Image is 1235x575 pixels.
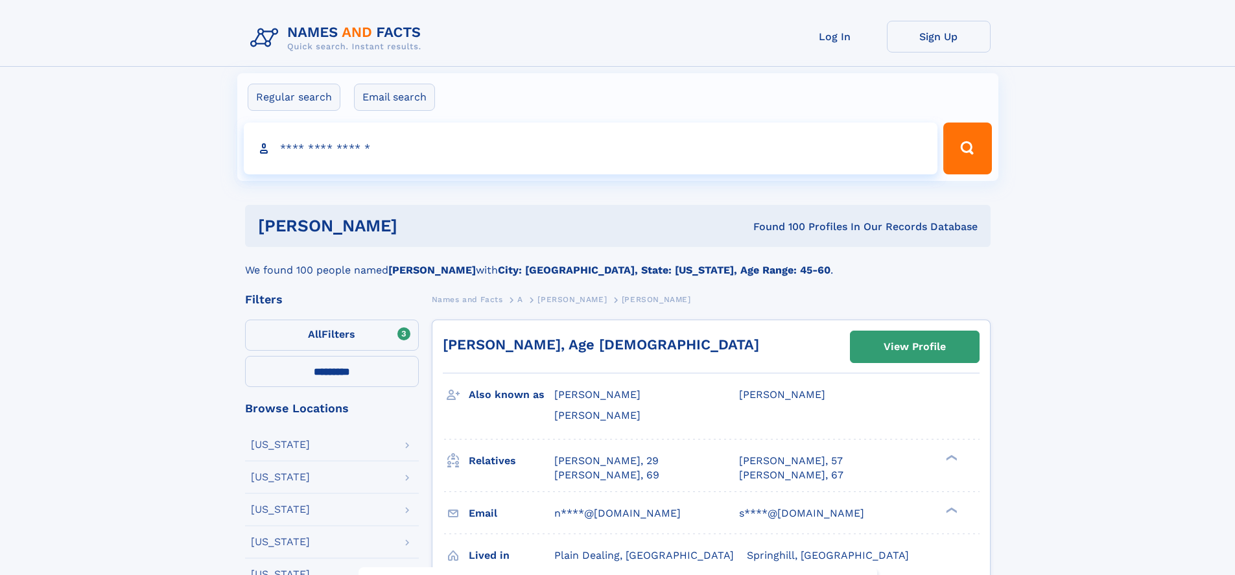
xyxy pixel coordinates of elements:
[388,264,476,276] b: [PERSON_NAME]
[251,537,310,547] div: [US_STATE]
[554,454,659,468] a: [PERSON_NAME], 29
[851,331,979,362] a: View Profile
[739,468,843,482] a: [PERSON_NAME], 67
[245,21,432,56] img: Logo Names and Facts
[443,336,759,353] a: [PERSON_NAME], Age [DEMOGRAPHIC_DATA]
[887,21,991,53] a: Sign Up
[739,388,825,401] span: [PERSON_NAME]
[251,440,310,450] div: [US_STATE]
[244,123,938,174] input: search input
[354,84,435,111] label: Email search
[248,84,340,111] label: Regular search
[258,218,576,234] h1: [PERSON_NAME]
[554,388,641,401] span: [PERSON_NAME]
[783,21,887,53] a: Log In
[554,409,641,421] span: [PERSON_NAME]
[469,545,554,567] h3: Lived in
[537,295,607,304] span: [PERSON_NAME]
[308,328,322,340] span: All
[517,291,523,307] a: A
[469,502,554,524] h3: Email
[517,295,523,304] span: A
[622,295,691,304] span: [PERSON_NAME]
[739,454,843,468] a: [PERSON_NAME], 57
[554,468,659,482] a: [PERSON_NAME], 69
[432,291,503,307] a: Names and Facts
[245,403,419,414] div: Browse Locations
[469,384,554,406] h3: Also known as
[469,450,554,472] h3: Relatives
[245,247,991,278] div: We found 100 people named with .
[575,220,978,234] div: Found 100 Profiles In Our Records Database
[943,453,958,462] div: ❯
[943,506,958,514] div: ❯
[245,320,419,351] label: Filters
[554,549,734,561] span: Plain Dealing, [GEOGRAPHIC_DATA]
[251,504,310,515] div: [US_STATE]
[245,294,419,305] div: Filters
[943,123,991,174] button: Search Button
[251,472,310,482] div: [US_STATE]
[747,549,909,561] span: Springhill, [GEOGRAPHIC_DATA]
[884,332,946,362] div: View Profile
[498,264,830,276] b: City: [GEOGRAPHIC_DATA], State: [US_STATE], Age Range: 45-60
[537,291,607,307] a: [PERSON_NAME]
